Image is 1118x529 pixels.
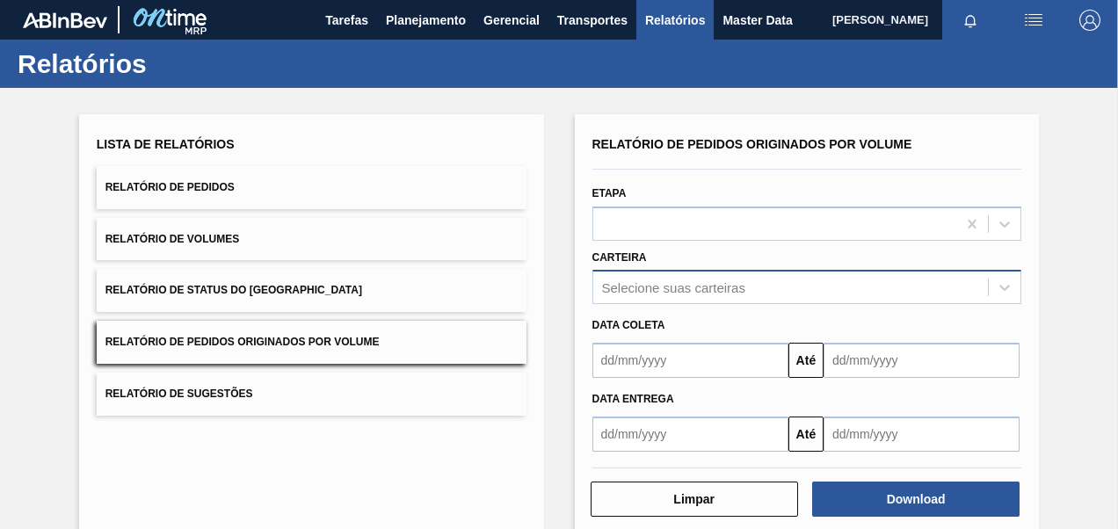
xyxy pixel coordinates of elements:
[602,280,745,295] div: Selecione suas carteiras
[105,181,235,193] span: Relatório de Pedidos
[483,10,540,31] span: Gerencial
[592,393,674,405] span: Data Entrega
[1023,10,1044,31] img: userActions
[97,269,526,312] button: Relatório de Status do [GEOGRAPHIC_DATA]
[23,12,107,28] img: TNhmsLtSVTkK8tSr43FrP2fwEKptu5GPRR3wAAAABJRU5ErkJggg==
[325,10,368,31] span: Tarefas
[97,166,526,209] button: Relatório de Pedidos
[97,218,526,261] button: Relatório de Volumes
[722,10,792,31] span: Master Data
[592,137,912,151] span: Relatório de Pedidos Originados por Volume
[105,233,239,245] span: Relatório de Volumes
[788,343,824,378] button: Até
[386,10,466,31] span: Planejamento
[824,343,1020,378] input: dd/mm/yyyy
[942,8,998,33] button: Notificações
[1079,10,1100,31] img: Logout
[105,284,362,296] span: Relatório de Status do [GEOGRAPHIC_DATA]
[592,251,647,264] label: Carteira
[97,321,526,364] button: Relatório de Pedidos Originados por Volume
[18,54,330,74] h1: Relatórios
[591,482,798,517] button: Limpar
[592,343,788,378] input: dd/mm/yyyy
[97,373,526,416] button: Relatório de Sugestões
[645,10,705,31] span: Relatórios
[105,336,380,348] span: Relatório de Pedidos Originados por Volume
[824,417,1020,452] input: dd/mm/yyyy
[97,137,235,151] span: Lista de Relatórios
[788,417,824,452] button: Até
[592,187,627,199] label: Etapa
[592,417,788,452] input: dd/mm/yyyy
[105,388,253,400] span: Relatório de Sugestões
[557,10,628,31] span: Transportes
[592,319,665,331] span: Data coleta
[812,482,1020,517] button: Download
